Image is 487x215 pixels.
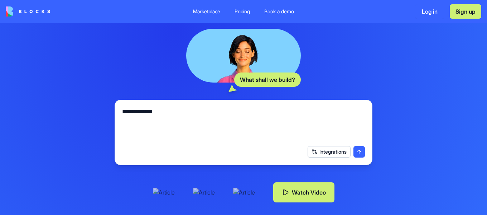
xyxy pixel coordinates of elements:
div: Marketplace [193,8,220,15]
img: Article [153,188,182,197]
div: Book a demo [264,8,294,15]
button: Integrations [308,146,351,158]
img: Article [193,188,222,197]
a: Pricing [229,5,256,18]
a: Marketplace [187,5,226,18]
a: Book a demo [259,5,300,18]
button: Watch Video [273,182,334,202]
div: What shall we build? [234,73,301,87]
div: Pricing [235,8,250,15]
button: Log in [415,4,444,19]
img: Article [233,188,262,197]
button: Sign up [450,4,481,19]
img: logo [6,6,50,17]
